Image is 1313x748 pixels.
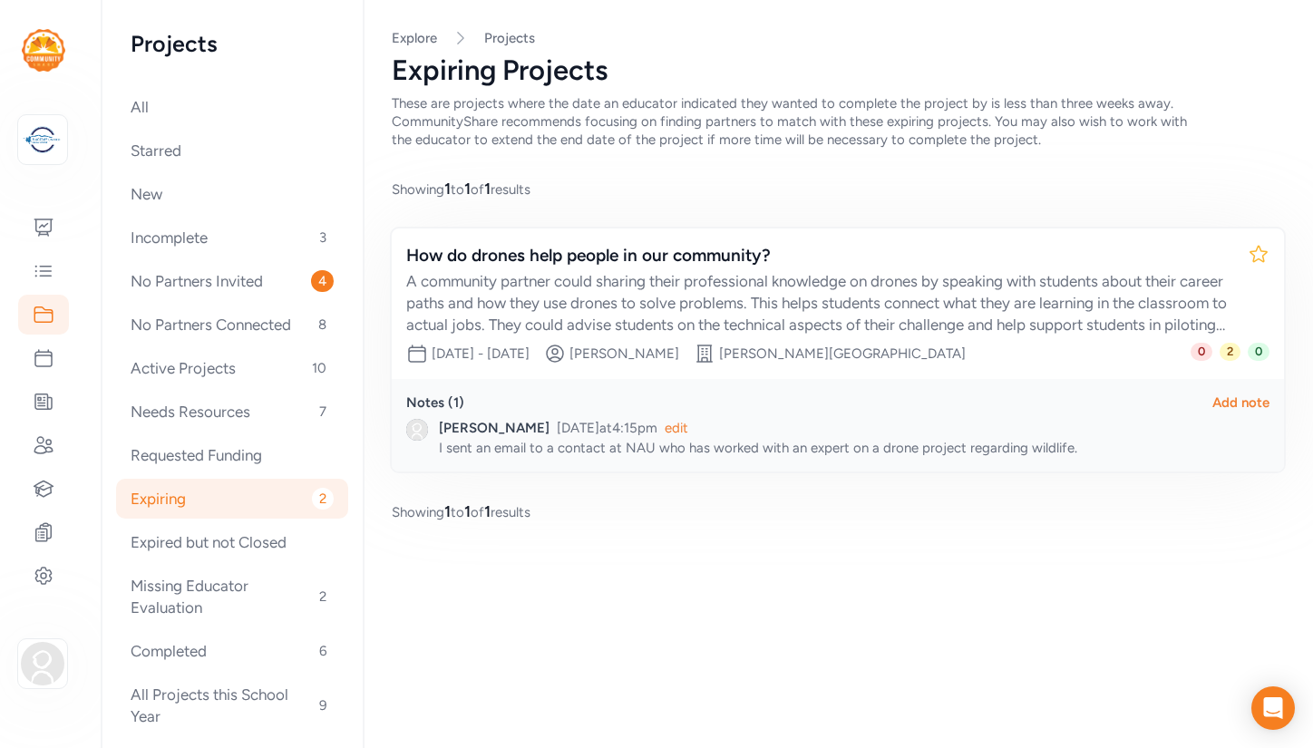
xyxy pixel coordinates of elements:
[305,357,334,379] span: 10
[444,180,451,198] span: 1
[116,522,348,562] div: Expired but not Closed
[116,348,348,388] div: Active Projects
[444,502,451,520] span: 1
[464,180,471,198] span: 1
[392,95,1187,148] span: These are projects where the date an educator indicated they wanted to complete the project by is...
[665,419,688,437] div: edit
[116,435,348,475] div: Requested Funding
[392,30,437,46] a: Explore
[1191,343,1212,361] span: 0
[116,566,348,627] div: Missing Educator Evaluation
[392,29,1284,47] nav: Breadcrumb
[116,631,348,671] div: Completed
[116,392,348,432] div: Needs Resources
[406,243,1233,268] div: How do drones help people in our community?
[484,180,491,198] span: 1
[569,345,679,363] div: [PERSON_NAME]
[439,419,550,437] div: [PERSON_NAME]
[392,178,530,199] span: Showing to of results
[312,227,334,248] span: 3
[439,439,1269,457] p: I sent an email to a contact at NAU who has worked with an expert on a drone project regarding wi...
[1220,343,1240,361] span: 2
[116,261,348,301] div: No Partners Invited
[392,500,530,522] span: Showing to of results
[311,314,334,335] span: 8
[1212,393,1269,412] div: Add note
[23,120,63,160] img: logo
[116,305,348,345] div: No Partners Connected
[116,174,348,214] div: New
[312,488,334,510] span: 2
[312,401,334,423] span: 7
[116,675,348,736] div: All Projects this School Year
[484,29,535,47] a: Projects
[432,345,530,363] div: [DATE] - [DATE]
[116,479,348,519] div: Expiring
[131,29,334,58] h2: Projects
[406,393,464,412] div: Notes ( 1 )
[116,131,348,170] div: Starred
[1251,686,1295,730] div: Open Intercom Messenger
[312,586,334,607] span: 2
[116,218,348,257] div: Incomplete
[311,270,334,292] span: 4
[464,502,471,520] span: 1
[406,419,428,441] img: Avatar
[1248,343,1269,361] span: 0
[312,640,334,662] span: 6
[406,270,1233,335] div: A community partner could sharing their professional knowledge on drones by speaking with student...
[22,29,65,72] img: logo
[484,502,491,520] span: 1
[719,345,966,363] div: [PERSON_NAME][GEOGRAPHIC_DATA]
[312,695,334,716] span: 9
[557,419,657,437] div: [DATE] at 4:15pm
[392,54,1284,87] div: Expiring Projects
[116,87,348,127] div: All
